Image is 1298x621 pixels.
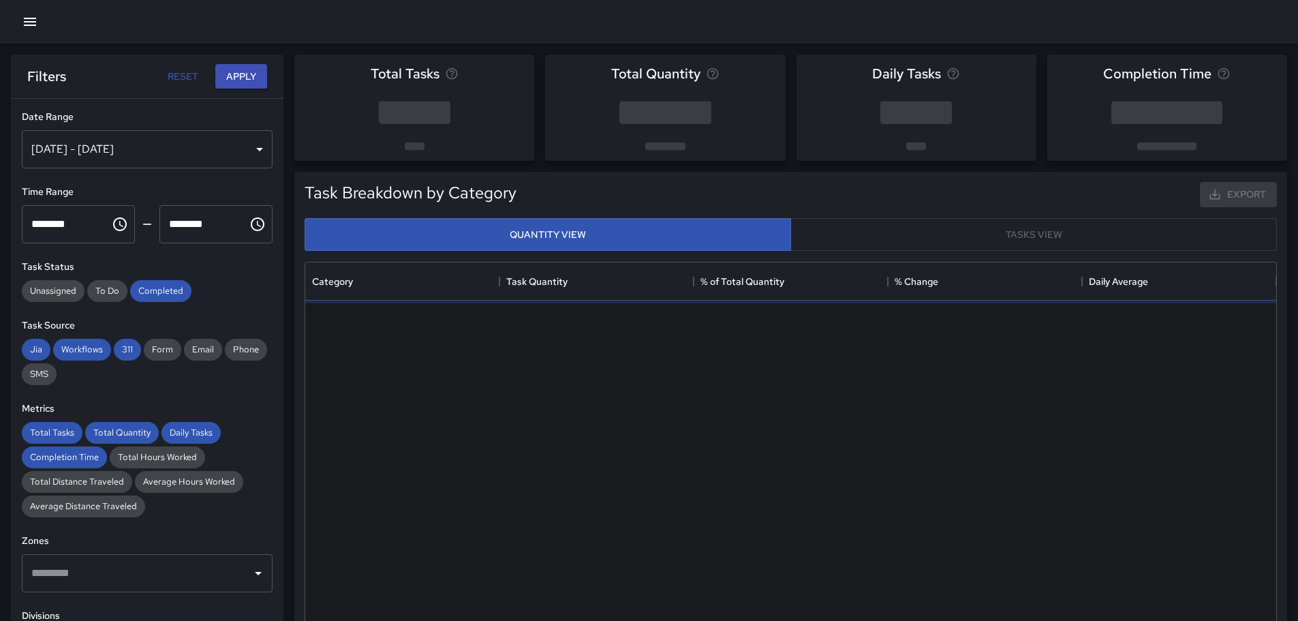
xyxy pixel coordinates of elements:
span: Total Distance Traveled [22,476,132,487]
div: Task Quantity [499,262,694,301]
div: Category [305,262,499,301]
span: Total Tasks [371,63,439,85]
svg: Total number of tasks in the selected period, compared to the previous period. [445,67,459,80]
span: Workflows [53,344,111,355]
span: Average Distance Traveled [22,500,145,512]
div: Daily Tasks [161,422,221,444]
span: Total Quantity [85,427,159,438]
div: Category [312,262,353,301]
div: Daily Average [1089,262,1148,301]
div: Completed [130,280,191,302]
span: 311 [114,344,141,355]
h6: Filters [27,65,66,87]
div: % of Total Quantity [700,262,784,301]
div: Phone [225,339,267,361]
span: Total Quantity [611,63,700,85]
div: % of Total Quantity [694,262,888,301]
button: Choose time, selected time is 11:59 PM [244,211,271,238]
div: Workflows [53,339,111,361]
div: % Change [895,262,938,301]
span: Jia [22,344,50,355]
div: [DATE] - [DATE] [22,130,273,168]
div: Average Distance Traveled [22,496,145,517]
span: Daily Tasks [161,427,221,438]
div: Completion Time [22,446,107,468]
button: Reset [161,64,204,89]
div: Jia [22,339,50,361]
div: Unassigned [22,280,84,302]
span: Completed [130,285,191,297]
div: Email [184,339,222,361]
span: Total Hours Worked [110,451,205,463]
div: Total Quantity [85,422,159,444]
span: Total Tasks [22,427,82,438]
div: Form [144,339,181,361]
h6: Date Range [22,110,273,125]
h6: Metrics [22,402,273,416]
button: Choose time, selected time is 12:00 AM [106,211,134,238]
div: Total Distance Traveled [22,471,132,493]
div: Total Hours Worked [110,446,205,468]
span: Average Hours Worked [135,476,243,487]
span: SMS [22,368,57,380]
span: Daily Tasks [872,63,941,85]
span: Form [144,344,181,355]
svg: Average number of tasks per day in the selected period, compared to the previous period. [946,67,960,80]
span: Email [184,344,222,355]
h6: Zones [22,534,273,549]
span: Completion Time [1103,63,1211,85]
div: SMS [22,363,57,385]
svg: Total task quantity in the selected period, compared to the previous period. [706,67,720,80]
div: To Do [87,280,127,302]
div: % Change [888,262,1082,301]
span: Completion Time [22,451,107,463]
h6: Task Source [22,318,273,333]
button: Open [249,564,268,583]
div: Task Quantity [506,262,568,301]
button: Apply [215,64,267,89]
svg: Average time taken to complete tasks in the selected period, compared to the previous period. [1217,67,1231,80]
h6: Time Range [22,185,273,200]
span: Phone [225,344,267,355]
div: Average Hours Worked [135,471,243,493]
div: Total Tasks [22,422,82,444]
span: Unassigned [22,285,84,297]
span: To Do [87,285,127,297]
div: 311 [114,339,141,361]
h5: Task Breakdown by Category [305,182,516,204]
h6: Task Status [22,260,273,275]
div: Daily Average [1082,262,1276,301]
